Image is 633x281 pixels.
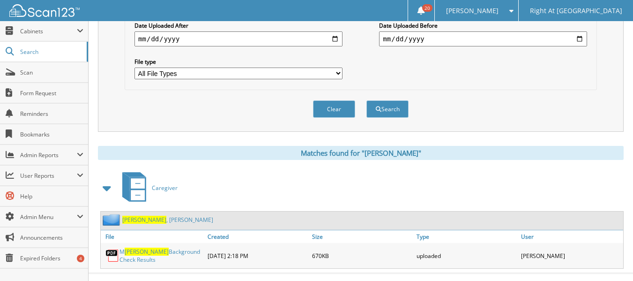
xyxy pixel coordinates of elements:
[519,230,623,243] a: User
[20,213,77,221] span: Admin Menu
[586,236,633,281] iframe: Chat Widget
[20,68,83,76] span: Scan
[119,248,203,264] a: M[PERSON_NAME]Background Check Results
[20,110,83,118] span: Reminders
[20,89,83,97] span: Form Request
[101,230,205,243] a: File
[414,230,519,243] a: Type
[134,31,343,46] input: start
[20,130,83,138] span: Bookmarks
[20,254,83,262] span: Expired Folders
[446,8,499,14] span: [PERSON_NAME]
[122,216,166,224] span: [PERSON_NAME]
[20,48,82,56] span: Search
[379,31,587,46] input: end
[366,100,409,118] button: Search
[519,245,623,266] div: [PERSON_NAME]
[9,4,80,17] img: scan123-logo-white.svg
[134,22,343,30] label: Date Uploaded After
[422,4,432,12] span: 20
[20,27,77,35] span: Cabinets
[205,245,310,266] div: [DATE] 2:18 PM
[310,230,414,243] a: Size
[152,184,178,192] span: Caregiver
[379,22,587,30] label: Date Uploaded Before
[98,146,624,160] div: Matches found for "[PERSON_NAME]"
[122,216,213,224] a: [PERSON_NAME], [PERSON_NAME]
[20,172,77,180] span: User Reports
[313,100,355,118] button: Clear
[205,230,310,243] a: Created
[414,245,519,266] div: uploaded
[125,248,169,256] span: [PERSON_NAME]
[530,8,622,14] span: Right At [GEOGRAPHIC_DATA]
[105,249,119,263] img: PDF.png
[134,58,343,66] label: File type
[20,151,77,159] span: Admin Reports
[103,214,122,226] img: folder2.png
[20,192,83,200] span: Help
[117,169,178,206] a: Caregiver
[310,245,414,266] div: 670KB
[20,234,83,242] span: Announcements
[77,255,84,262] div: 4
